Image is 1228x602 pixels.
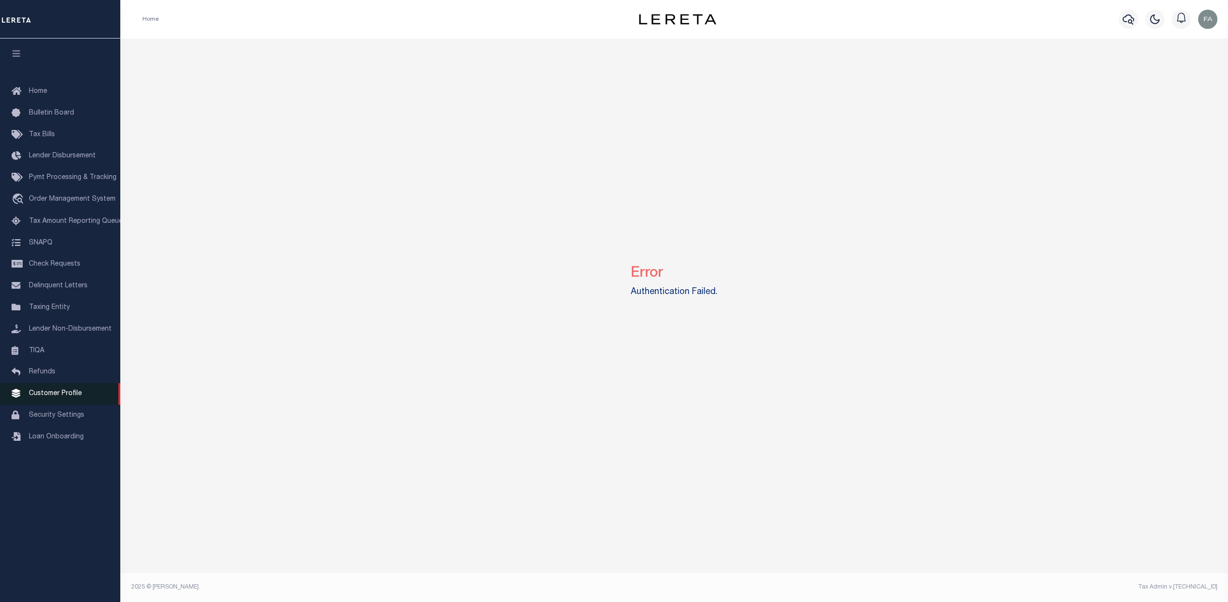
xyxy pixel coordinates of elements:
span: Taxing Entity [29,304,70,311]
span: Security Settings [29,412,84,419]
span: Check Requests [29,261,80,268]
span: Order Management System [29,196,115,203]
span: Customer Profile [29,390,82,397]
h2: Error [631,257,717,282]
span: Tax Amount Reporting Queue [29,218,123,225]
img: logo-dark.svg [639,14,716,25]
span: Loan Onboarding [29,434,84,440]
span: Pymt Processing & Tracking [29,174,116,181]
span: SNAPQ [29,239,52,246]
span: Home [29,88,47,95]
span: Refunds [29,369,55,375]
span: Tax Bills [29,131,55,138]
span: TIQA [29,347,44,354]
li: Home [142,15,159,24]
span: Delinquent Letters [29,282,88,289]
img: svg+xml;base64,PHN2ZyB4bWxucz0iaHR0cDovL3d3dy53My5vcmcvMjAwMC9zdmciIHBvaW50ZXItZXZlbnRzPSJub25lIi... [1198,10,1217,29]
i: travel_explore [12,193,27,206]
label: Authentication Failed. [631,286,717,299]
span: Lender Disbursement [29,153,96,159]
span: Bulletin Board [29,110,74,116]
span: Lender Non-Disbursement [29,326,112,333]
